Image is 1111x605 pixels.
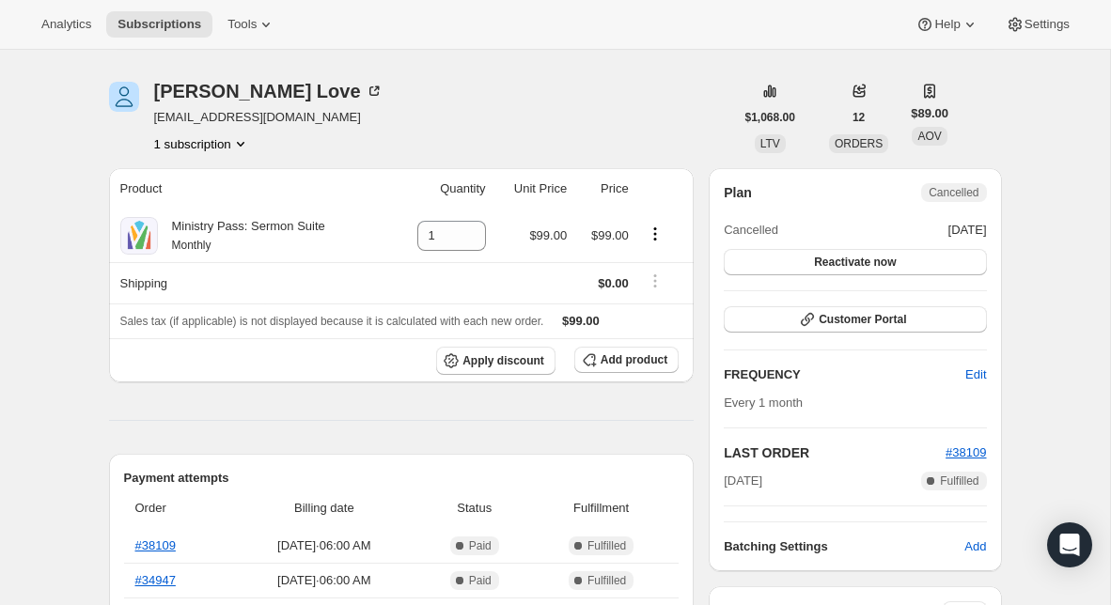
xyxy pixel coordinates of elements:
[587,573,626,588] span: Fulfilled
[946,445,986,459] a: #38109
[154,82,383,101] div: [PERSON_NAME] Love
[587,538,626,553] span: Fulfilled
[106,11,212,38] button: Subscriptions
[601,352,667,367] span: Add product
[724,365,965,384] h2: FREQUENCY
[462,353,544,368] span: Apply discount
[724,472,762,490] span: [DATE]
[724,183,752,202] h2: Plan
[117,17,201,32] span: Subscriptions
[911,104,948,123] span: $89.00
[841,104,876,131] button: 12
[216,11,287,38] button: Tools
[135,538,176,552] a: #38109
[964,537,986,556] span: Add
[724,396,803,410] span: Every 1 month
[234,499,414,518] span: Billing date
[640,224,670,244] button: Product actions
[724,306,986,333] button: Customer Portal
[469,538,492,553] span: Paid
[120,217,158,255] img: product img
[234,571,414,590] span: [DATE] · 06:00 AM
[953,532,997,562] button: Add
[760,137,780,150] span: LTV
[135,573,176,587] a: #34947
[835,137,883,150] span: ORDERS
[946,443,986,462] button: #38109
[562,314,600,328] span: $99.00
[109,262,390,303] th: Shipping
[724,443,946,462] h2: LAST ORDER
[234,536,414,555] span: [DATE] · 06:00 AM
[724,537,964,556] h6: Batching Settings
[734,104,806,131] button: $1,068.00
[948,221,987,240] span: [DATE]
[425,499,524,518] span: Status
[917,130,941,143] span: AOV
[124,469,680,488] h2: Payment attempts
[814,255,896,270] span: Reactivate now
[158,217,325,255] div: Ministry Pass: Sermon Suite
[954,360,997,390] button: Edit
[154,108,383,127] span: [EMAIL_ADDRESS][DOMAIN_NAME]
[819,312,906,327] span: Customer Portal
[591,228,629,242] span: $99.00
[109,168,390,209] th: Product
[529,228,567,242] span: $99.00
[1025,17,1070,32] span: Settings
[124,488,229,529] th: Order
[940,473,978,489] span: Fulfilled
[109,82,139,112] span: Darryl Love
[492,168,573,209] th: Unit Price
[30,11,102,38] button: Analytics
[436,347,555,375] button: Apply discount
[469,573,492,588] span: Paid
[572,168,634,209] th: Price
[965,365,986,384] span: Edit
[934,17,960,32] span: Help
[574,347,679,373] button: Add product
[853,110,865,125] span: 12
[535,499,667,518] span: Fulfillment
[41,17,91,32] span: Analytics
[745,110,795,125] span: $1,068.00
[640,271,670,291] button: Shipping actions
[120,315,544,328] span: Sales tax (if applicable) is not displayed because it is calculated with each new order.
[390,168,492,209] th: Quantity
[724,249,986,275] button: Reactivate now
[724,221,778,240] span: Cancelled
[904,11,990,38] button: Help
[154,134,250,153] button: Product actions
[172,239,211,252] small: Monthly
[227,17,257,32] span: Tools
[929,185,978,200] span: Cancelled
[994,11,1081,38] button: Settings
[1047,522,1092,567] div: Open Intercom Messenger
[598,276,629,290] span: $0.00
